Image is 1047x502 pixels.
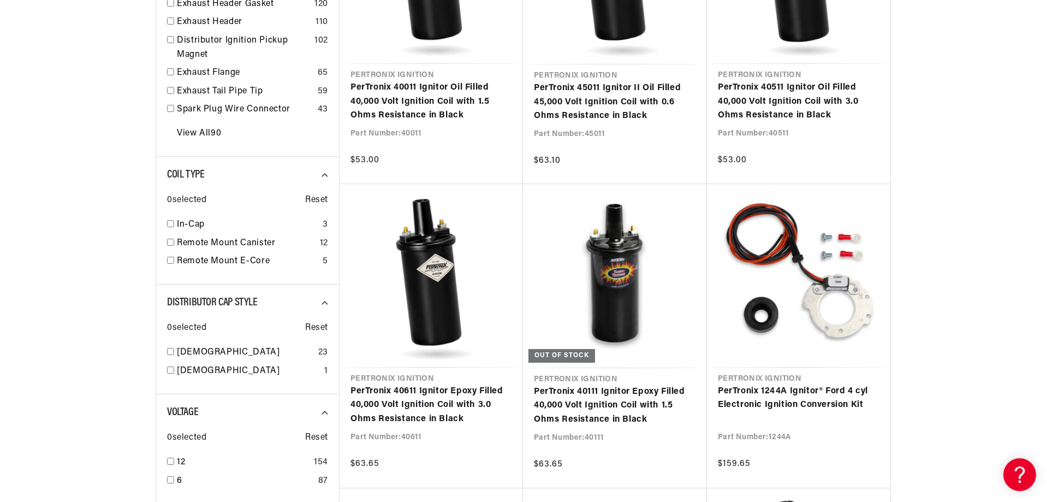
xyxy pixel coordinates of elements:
[177,474,314,488] a: 6
[167,193,206,208] span: 0 selected
[167,431,206,445] span: 0 selected
[177,85,313,99] a: Exhaust Tail Pipe Tip
[323,218,328,232] div: 3
[177,218,318,232] a: In-Cap
[177,364,320,379] a: [DEMOGRAPHIC_DATA]
[167,169,204,180] span: Coil Type
[718,81,879,123] a: PerTronix 40511 Ignitor Oil Filled 40,000 Volt Ignition Coil with 3.0 Ohms Resistance in Black
[718,385,879,412] a: PerTronix 1244A Ignitor® Ford 4 cyl Electronic Ignition Conversion Kit
[318,85,328,99] div: 59
[177,34,310,62] a: Distributor Ignition Pickup Magnet
[177,255,318,269] a: Remote Mount E-Core
[534,81,696,123] a: PerTronix 45011 Ignitor II Oil Filled 45,000 Volt Ignition Coil with 0.6 Ohms Resistance in Black
[314,456,328,470] div: 154
[177,103,313,117] a: Spark Plug Wire Connector
[177,456,310,470] a: 12
[318,474,328,488] div: 87
[177,127,221,141] a: View All 90
[305,431,328,445] span: Reset
[167,321,206,335] span: 0 selected
[320,237,328,251] div: 12
[305,321,328,335] span: Reset
[318,346,328,360] div: 23
[318,66,328,80] div: 65
[177,346,314,360] a: [DEMOGRAPHIC_DATA]
[305,193,328,208] span: Reset
[350,81,512,123] a: PerTronix 40011 Ignitor Oil Filled 40,000 Volt Ignition Coil with 1.5 Ohms Resistance in Black
[316,15,328,29] div: 110
[177,237,316,251] a: Remote Mount Canister
[350,385,512,427] a: PerTronix 40611 Ignitor Epoxy Filled 40,000 Volt Ignition Coil with 3.0 Ohms Resistance in Black
[323,255,328,269] div: 5
[177,66,313,80] a: Exhaust Flange
[324,364,328,379] div: 1
[167,407,198,418] span: Voltage
[177,15,311,29] a: Exhaust Header
[534,385,696,427] a: PerTronix 40111 Ignitor Epoxy Filled 40,000 Volt Ignition Coil with 1.5 Ohms Resistance in Black
[318,103,328,117] div: 43
[167,297,258,308] span: Distributor Cap Style
[314,34,328,48] div: 102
